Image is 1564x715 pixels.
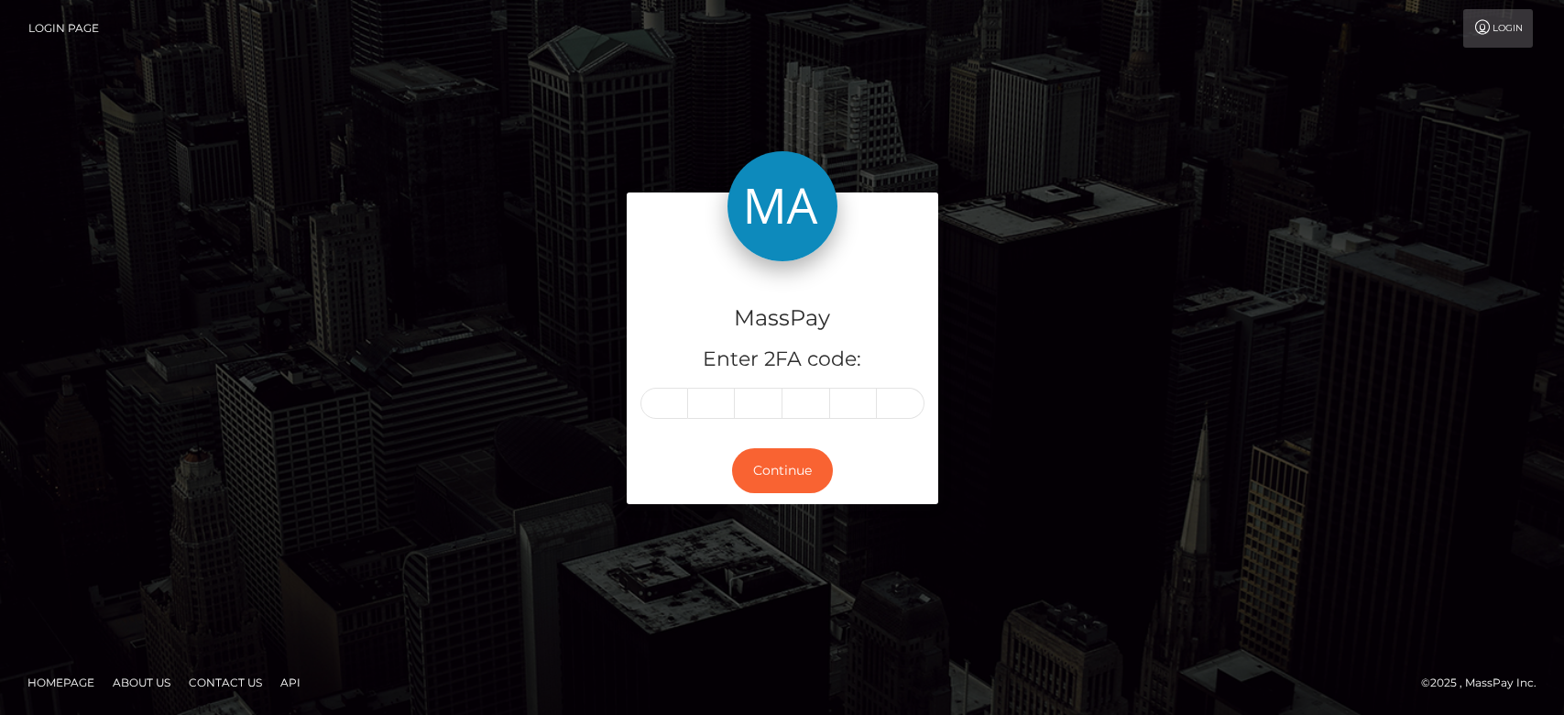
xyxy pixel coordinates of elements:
[640,346,924,374] h5: Enter 2FA code:
[1421,673,1550,693] div: © 2025 , MassPay Inc.
[181,668,269,697] a: Contact Us
[1463,9,1533,48] a: Login
[273,668,308,697] a: API
[727,151,837,261] img: MassPay
[20,668,102,697] a: Homepage
[640,302,924,335] h4: MassPay
[732,448,833,493] button: Continue
[105,668,178,697] a: About Us
[28,9,99,48] a: Login Page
